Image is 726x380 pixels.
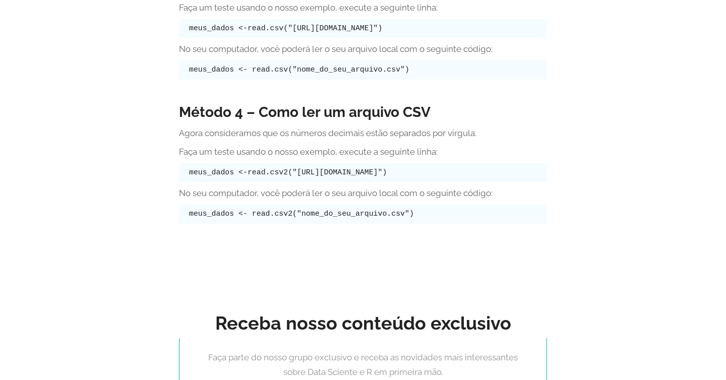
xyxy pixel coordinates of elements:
[189,66,409,74] code: meus_dados <- read.csv("nome_do_seu_arquivo.csv")
[179,1,547,15] p: Faça um teste usando o nosso exemplo, execute a seguinte linha:
[179,145,547,159] p: Faça um teste usando o nosso exemplo, execute a seguinte linha:
[179,42,547,56] p: No seu computador, você poderá ler o seu arquivo local com o seguinte código:
[189,168,387,176] code: meus_dados <-read.csv2("[URL][DOMAIN_NAME]")
[179,104,547,121] h3: Método 4 – Como ler um arquivo CSV
[189,24,382,32] code: meus_dados <-read.csv("[URL][DOMAIN_NAME]")
[179,186,547,201] p: No seu computador, você poderá ler o seu arquivo local com o seguinte código:
[179,126,547,141] p: Agora consideramos que os números decimais estão separados por vírgula.
[189,210,414,218] code: meus_dados <- read.csv2("nome_do_seu_arquivo.csv")
[179,312,547,334] h2: Receba nosso conteúdo exclusivo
